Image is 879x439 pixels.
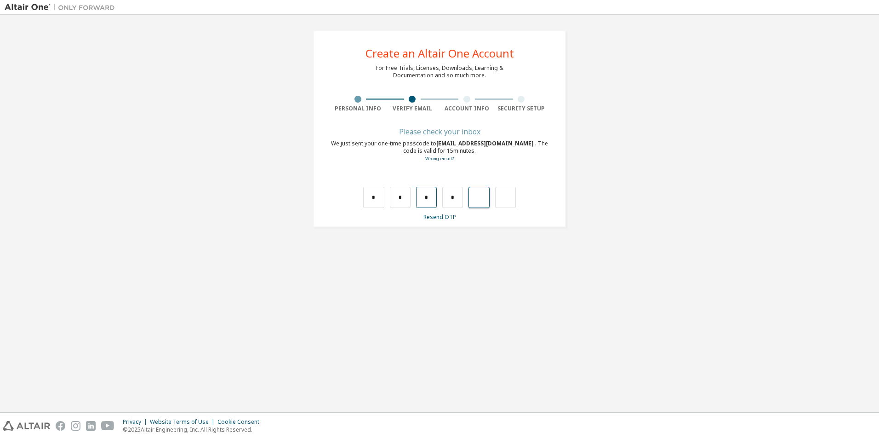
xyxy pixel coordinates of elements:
[56,421,65,431] img: facebook.svg
[365,48,514,59] div: Create an Altair One Account
[376,64,503,79] div: For Free Trials, Licenses, Downloads, Learning & Documentation and so much more.
[494,105,549,112] div: Security Setup
[331,140,548,162] div: We just sent your one-time passcode to . The code is valid for 15 minutes.
[425,156,454,162] a: Go back to the registration form
[150,418,217,426] div: Website Terms of Use
[3,421,50,431] img: altair_logo.svg
[123,418,150,426] div: Privacy
[331,129,548,134] div: Please check your inbox
[331,105,385,112] div: Personal Info
[217,418,265,426] div: Cookie Consent
[423,213,456,221] a: Resend OTP
[123,426,265,433] p: © 2025 Altair Engineering, Inc. All Rights Reserved.
[86,421,96,431] img: linkedin.svg
[71,421,80,431] img: instagram.svg
[5,3,120,12] img: Altair One
[436,139,535,147] span: [EMAIL_ADDRESS][DOMAIN_NAME]
[439,105,494,112] div: Account Info
[385,105,440,112] div: Verify Email
[101,421,114,431] img: youtube.svg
